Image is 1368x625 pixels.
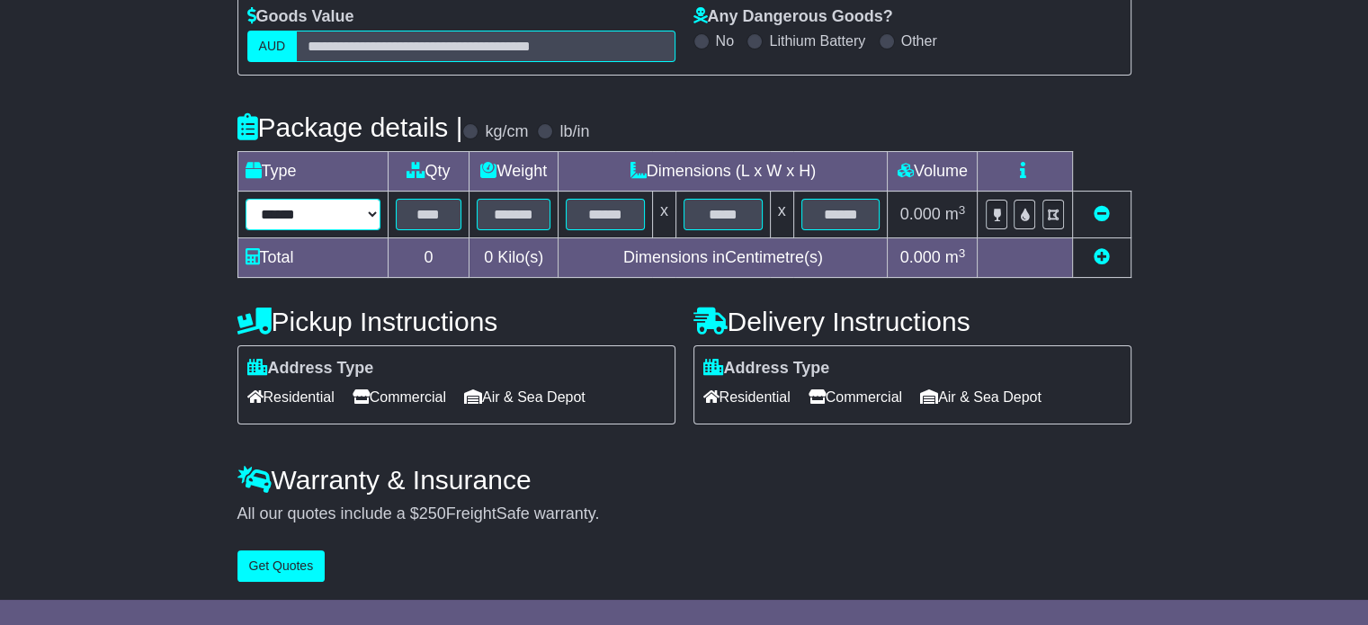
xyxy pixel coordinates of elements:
td: Kilo(s) [469,238,559,278]
label: No [716,32,734,49]
button: Get Quotes [237,550,326,582]
a: Add new item [1094,248,1110,266]
label: Address Type [703,359,830,379]
td: 0 [388,238,469,278]
span: m [945,248,966,266]
td: Volume [888,152,978,192]
td: x [652,192,675,238]
sup: 3 [959,203,966,217]
span: Air & Sea Depot [464,383,586,411]
td: Dimensions (L x W x H) [559,152,888,192]
h4: Delivery Instructions [693,307,1131,336]
sup: 3 [959,246,966,260]
td: Weight [469,152,559,192]
span: Commercial [809,383,902,411]
span: Air & Sea Depot [920,383,1042,411]
span: Commercial [353,383,446,411]
span: 0.000 [900,205,941,223]
h4: Warranty & Insurance [237,465,1131,495]
span: 250 [419,504,446,522]
td: Total [237,238,388,278]
label: Other [901,32,937,49]
td: Dimensions in Centimetre(s) [559,238,888,278]
h4: Pickup Instructions [237,307,675,336]
a: Remove this item [1094,205,1110,223]
h4: Package details | [237,112,463,142]
td: x [770,192,793,238]
label: AUD [247,31,298,62]
label: Address Type [247,359,374,379]
td: Qty [388,152,469,192]
label: lb/in [559,122,589,142]
td: Type [237,152,388,192]
div: All our quotes include a $ FreightSafe warranty. [237,504,1131,524]
span: Residential [247,383,335,411]
span: m [945,205,966,223]
span: Residential [703,383,791,411]
label: Any Dangerous Goods? [693,7,893,27]
span: 0.000 [900,248,941,266]
label: Goods Value [247,7,354,27]
span: 0 [484,248,493,266]
label: Lithium Battery [769,32,865,49]
label: kg/cm [485,122,528,142]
